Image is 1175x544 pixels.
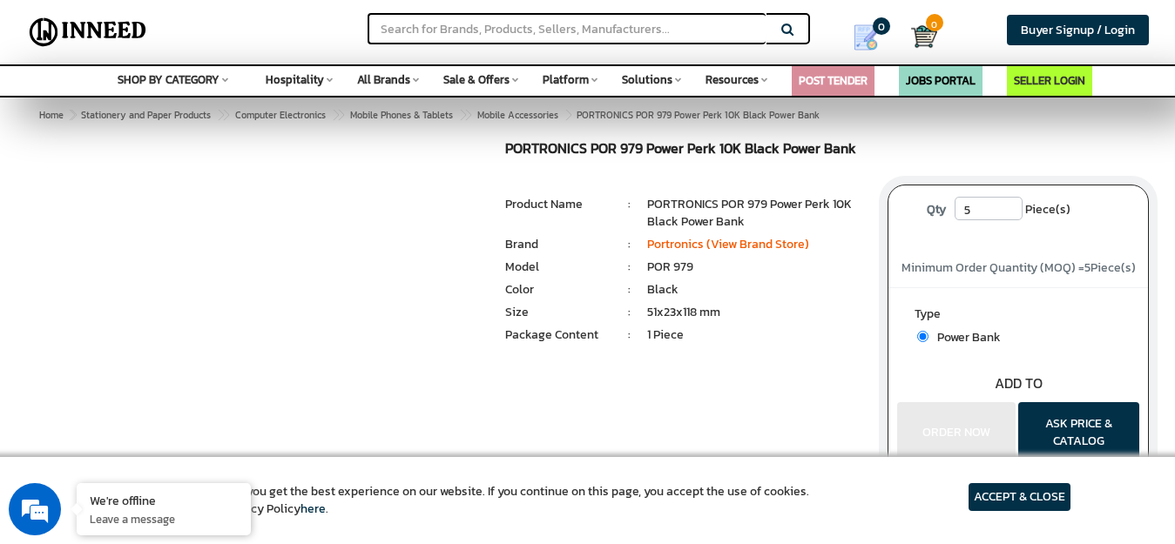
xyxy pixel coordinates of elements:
[217,104,226,125] span: >
[647,281,861,299] li: Black
[505,259,612,276] li: Model
[474,104,562,125] a: Mobile Accessories
[232,104,329,125] a: Computer Electronics
[906,72,976,89] a: JOBS PORTAL
[459,104,468,125] span: >
[1025,197,1070,223] span: Piece(s)
[902,259,1136,277] span: Minimum Order Quantity (MOQ) = Piece(s)
[347,104,456,125] a: Mobile Phones & Tablets
[611,196,647,213] li: :
[505,326,612,344] li: Package Content
[235,108,326,122] span: Computer Electronics
[332,104,341,125] span: >
[477,108,558,122] span: Mobile Accessories
[78,108,820,122] span: PORTRONICS POR 979 Power Perk 10K Black Power Bank
[118,71,219,88] span: SHOP BY CATEGORY
[853,24,879,50] img: Show My Quotes
[24,10,152,54] img: Inneed.Market
[357,71,410,88] span: All Brands
[1021,21,1135,39] span: Buyer Signup / Login
[505,141,862,161] h1: PORTRONICS POR 979 Power Perk 10K Black Power Bank
[1084,259,1091,277] span: 5
[888,373,1148,393] div: ADD TO
[611,281,647,299] li: :
[543,71,589,88] span: Platform
[70,108,75,122] span: >
[647,235,809,253] a: Portronics (View Brand Store)
[350,108,453,122] span: Mobile Phones & Tablets
[564,104,573,125] span: >
[706,71,759,88] span: Resources
[105,483,809,518] article: We use cookies to ensure you get the best experience on our website. If you continue on this page...
[911,17,922,56] a: Cart 0
[266,71,324,88] span: Hospitality
[647,196,861,231] li: PORTRONICS POR 979 Power Perk 10K Black Power Bank
[799,72,868,89] a: POST TENDER
[78,104,214,125] a: Stationery and Paper Products
[1018,402,1139,463] button: ASK PRICE & CATALOG
[301,500,326,518] a: here
[918,197,955,223] label: Qty
[647,304,861,321] li: 51x23x118 mm
[969,483,1070,511] article: ACCEPT & CLOSE
[505,196,612,213] li: Product Name
[926,14,943,31] span: 0
[929,328,1001,346] span: Power Bank
[622,71,672,88] span: Solutions
[611,236,647,253] li: :
[90,492,238,508] div: We're offline
[647,259,861,276] li: POR 979
[611,259,647,276] li: :
[1014,72,1085,89] a: SELLER LOGIN
[611,326,647,344] li: :
[915,306,1122,327] label: Type
[505,304,612,321] li: Size
[611,304,647,321] li: :
[647,326,861,344] li: 1 Piece
[443,71,510,88] span: Sale & Offers
[873,17,890,35] span: 0
[81,108,211,122] span: Stationery and Paper Products
[911,24,937,50] img: Cart
[505,281,612,299] li: Color
[36,104,67,125] a: Home
[368,13,765,44] input: Search for Brands, Products, Sellers, Manufacturers...
[90,511,238,527] p: Leave a message
[505,236,612,253] li: Brand
[834,17,910,57] a: my Quotes 0
[1007,15,1149,45] a: Buyer Signup / Login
